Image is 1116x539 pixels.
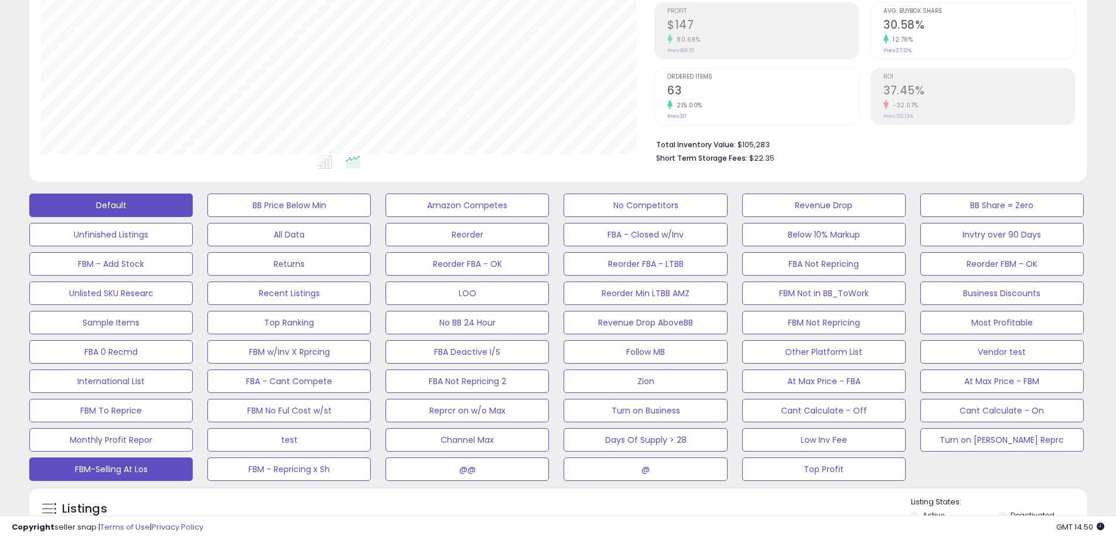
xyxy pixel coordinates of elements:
button: Unlisted SKU Researc [29,282,193,305]
button: FBM To Reprice [29,399,193,422]
button: Channel Max [385,428,549,452]
button: Business Discounts [920,282,1084,305]
button: FBM Not Repricing [742,311,906,334]
button: Below 10% Markup [742,223,906,246]
small: 80.69% [673,35,700,44]
a: Privacy Policy [152,521,203,533]
button: FBA Not Repricing 2 [385,369,549,393]
button: FBM - Add Stock [29,252,193,276]
small: Prev: 20 [667,113,687,120]
button: BB Price Below Min [207,194,371,217]
h2: $147 [667,18,858,34]
small: Prev: 55.13% [883,113,913,120]
li: $105,283 [656,137,1066,151]
button: FBM w/Inv X Rprcing [207,340,371,364]
button: Revenue Drop [742,194,906,217]
button: Low Inv Fee [742,428,906,452]
h2: 37.45% [883,84,1074,100]
button: Turn on Business [564,399,727,422]
button: At Max Price - FBA [742,369,906,393]
button: FBA Not Repricing [742,252,906,276]
button: Reorder FBA - OK [385,252,549,276]
button: Reorder [385,223,549,246]
h2: 63 [667,84,858,100]
span: Ordered Items [667,74,858,80]
span: 2025-09-9 14:50 GMT [1056,521,1104,533]
button: test [207,428,371,452]
button: Other Platform List [742,340,906,364]
button: Days Of Supply > 28 [564,428,727,452]
button: No Competitors [564,194,727,217]
button: Cant Calculate - Off [742,399,906,422]
button: LOO [385,282,549,305]
button: FBA - Cant Compete [207,369,371,393]
small: Prev: 27.12% [883,47,912,54]
b: Short Term Storage Fees: [656,153,748,163]
small: 12.76% [889,35,913,44]
span: Profit [667,8,858,15]
button: Returns [207,252,371,276]
button: @@ [385,457,549,481]
button: All Data [207,223,371,246]
label: Active [923,510,944,520]
span: $22.35 [749,152,774,164]
button: International List [29,369,193,393]
button: BB Share = Zero [920,194,1084,217]
button: FBM Not in BB_ToWork [742,282,906,305]
b: Total Inventory Value: [656,140,736,150]
button: Invtry over 90 Days [920,223,1084,246]
button: Vendor test [920,340,1084,364]
button: FBA Deactive I/S [385,340,549,364]
button: No BB 24 Hour [385,311,549,334]
h2: 30.58% [883,18,1074,34]
a: Terms of Use [100,521,150,533]
button: Reprcr on w/o Max [385,399,549,422]
p: Listing States: [911,497,1087,508]
strong: Copyright [12,521,54,533]
button: @ [564,457,727,481]
button: FBM No Ful Cost w/st [207,399,371,422]
h5: Listings [62,501,107,517]
button: FBA 0 Recmd [29,340,193,364]
button: FBM-Selling At Los [29,457,193,481]
button: Reorder FBM - OK [920,252,1084,276]
button: Default [29,194,193,217]
button: Monthly Profit Repor [29,428,193,452]
button: Sample Items [29,311,193,334]
button: FBM - Repricing x Sh [207,457,371,481]
button: Amazon Competes [385,194,549,217]
button: Turn on [PERSON_NAME] Reprc [920,428,1084,452]
button: Reorder FBA - LTBB [564,252,727,276]
button: Revenue Drop AboveBB [564,311,727,334]
button: Recent Listings [207,282,371,305]
button: Most Profitable [920,311,1084,334]
small: 215.00% [673,101,702,110]
button: Top Ranking [207,311,371,334]
span: ROI [883,74,1074,80]
button: Zion [564,369,727,393]
small: Prev: $81.51 [667,47,694,54]
span: Avg. Buybox Share [883,8,1074,15]
button: Unfinished Listings [29,223,193,246]
button: At Max Price - FBM [920,369,1084,393]
label: Deactivated [1011,510,1054,520]
button: FBA - Closed w/Inv [564,223,727,246]
div: seller snap | | [12,522,203,533]
button: Follow MB [564,340,727,364]
button: Top Profit [742,457,906,481]
button: Cant Calculate - On [920,399,1084,422]
button: Reorder Min LTBB AMZ [564,282,727,305]
small: -32.07% [889,101,919,110]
